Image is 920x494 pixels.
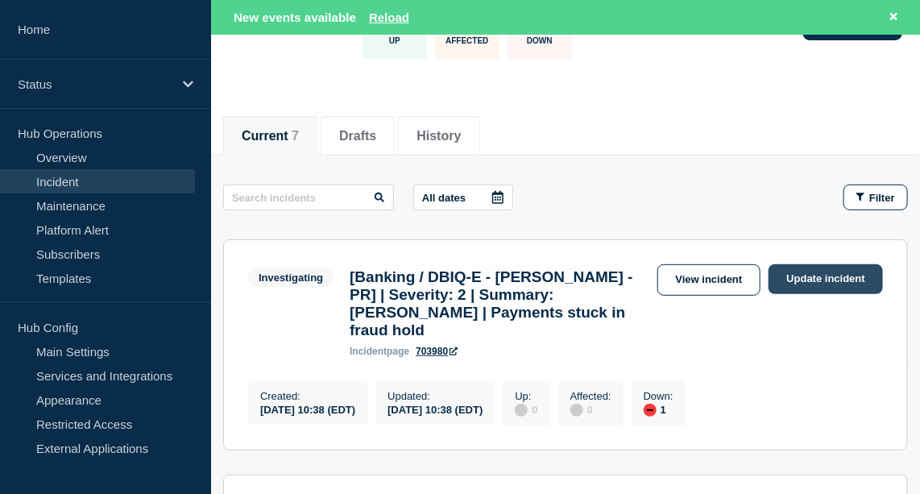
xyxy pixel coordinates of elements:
[843,185,908,210] button: Filter
[223,185,394,210] input: Search incidents
[515,390,537,402] p: Up :
[242,129,299,143] button: Current 7
[18,77,172,91] p: Status
[389,36,400,45] p: Up
[260,402,355,416] div: [DATE] 10:38 (EDT)
[570,402,611,417] div: 0
[350,346,387,357] span: incident
[515,404,528,417] div: disabled
[515,402,537,417] div: 0
[387,402,483,416] div: [DATE] 10:38 (EDT)
[445,36,488,45] p: Affected
[769,264,883,294] a: Update incident
[387,390,483,402] p: Updated :
[570,404,583,417] div: disabled
[422,192,466,204] p: All dates
[248,268,334,287] span: Investigating
[644,390,673,402] p: Down :
[339,129,376,143] button: Drafts
[416,346,458,357] a: 703980
[570,390,611,402] p: Affected :
[644,402,673,417] div: 1
[260,390,355,402] p: Created :
[234,10,356,24] span: New events available
[869,192,895,204] span: Filter
[350,346,409,357] p: page
[657,264,761,296] a: View incident
[292,129,299,143] span: 7
[413,185,513,210] button: All dates
[644,404,657,417] div: down
[350,268,649,339] h3: [Banking / DBIQ-E - [PERSON_NAME] - PR] | Severity: 2 | Summary: [PERSON_NAME] | Payments stuck i...
[369,10,409,24] button: Reload
[527,36,553,45] p: Down
[416,129,461,143] button: History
